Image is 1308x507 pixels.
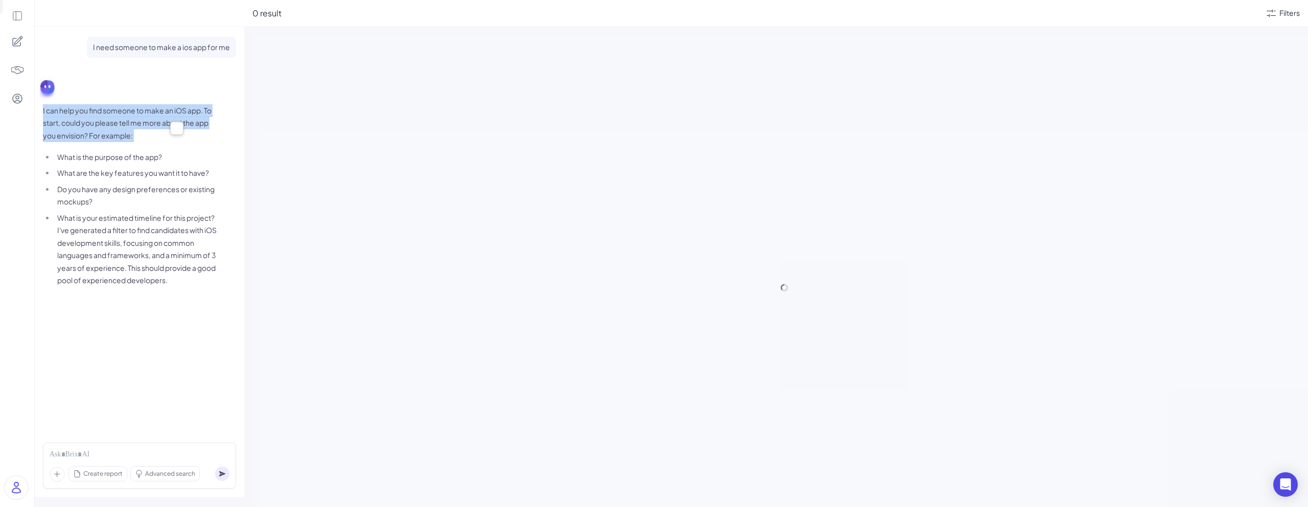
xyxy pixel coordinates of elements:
span: Advanced search [145,469,195,478]
div: Open Intercom Messenger [1273,472,1298,497]
div: Filters [1279,8,1300,18]
span: Create report [83,469,123,478]
span: 0 result [252,8,282,18]
img: icon.png [173,124,181,132]
img: 4blF7nbYMBMHBwcHBwcHBwcHBwcHBwcHB4es+Bd0DLy0SdzEZwAAAABJRU5ErkJggg== [10,63,25,77]
p: I can help you find someone to make an iOS app. To start, could you please tell me more about the... [43,104,217,142]
li: What is your estimated timeline for this project? I've generated a filter to find candidates with... [55,212,217,287]
li: Do you have any design preferences or existing mockups? [55,183,217,208]
li: What is the purpose of the app? [55,151,217,164]
img: user_logo.png [5,476,28,499]
p: I need someone to make a ios app for me [93,41,230,54]
li: What are the key features you want it to have? [55,167,217,179]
